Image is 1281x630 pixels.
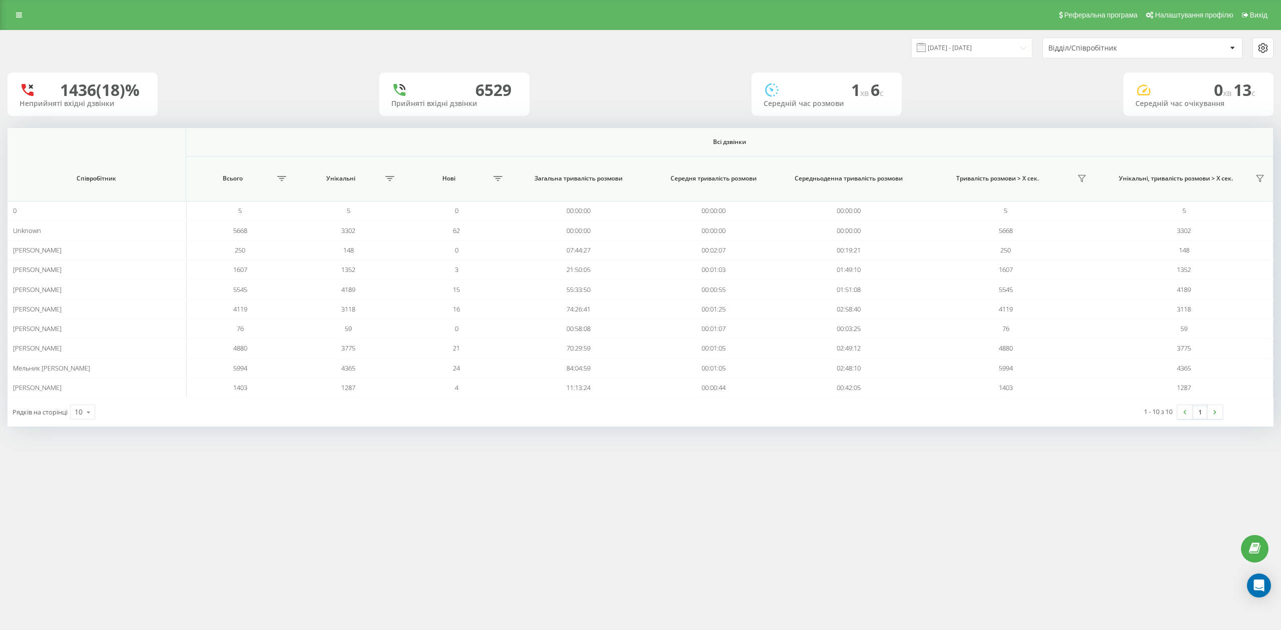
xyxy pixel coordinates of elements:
[1182,206,1186,215] span: 5
[510,240,646,260] td: 07:44:27
[1180,324,1187,333] span: 59
[781,338,916,358] td: 02:49:12
[781,220,916,240] td: 00:00:00
[341,285,355,294] span: 4189
[1177,343,1191,352] span: 3775
[1144,406,1172,416] div: 1 - 10 з 10
[999,226,1013,235] span: 5668
[345,324,352,333] span: 59
[781,279,916,299] td: 01:51:08
[880,87,884,98] span: c
[453,343,460,352] span: 21
[1179,245,1189,254] span: 148
[999,285,1013,294] span: 5545
[233,285,247,294] span: 5545
[237,324,244,333] span: 76
[646,201,781,220] td: 00:00:00
[191,174,274,182] span: Всього
[1100,174,1251,182] span: Унікальні, тривалість розмови > Х сек.
[235,245,245,254] span: 250
[238,206,242,215] span: 5
[13,304,62,313] span: [PERSON_NAME]
[999,304,1013,313] span: 4119
[1177,285,1191,294] span: 4189
[233,265,247,274] span: 1607
[1177,265,1191,274] span: 1352
[510,338,646,358] td: 70:29:59
[764,99,890,108] div: Середній час розмови
[646,319,781,338] td: 00:01:07
[21,174,172,182] span: Співробітник
[341,226,355,235] span: 3302
[13,383,62,392] span: [PERSON_NAME]
[475,80,511,99] div: 6529
[510,319,646,338] td: 00:58:08
[1177,226,1191,235] span: 3302
[1000,245,1011,254] span: 250
[1233,79,1255,100] span: 13
[781,378,916,397] td: 00:42:05
[341,265,355,274] span: 1352
[341,343,355,352] span: 3775
[510,201,646,220] td: 00:00:00
[245,138,1214,146] span: Всі дзвінки
[233,226,247,235] span: 5668
[299,174,382,182] span: Унікальні
[341,363,355,372] span: 4365
[1177,304,1191,313] span: 3118
[871,79,884,100] span: 6
[347,206,350,215] span: 5
[646,358,781,378] td: 00:01:05
[233,304,247,313] span: 4119
[455,383,458,392] span: 4
[646,378,781,397] td: 00:00:44
[999,363,1013,372] span: 5994
[510,358,646,378] td: 84:04:59
[1048,44,1168,52] div: Відділ/Співробітник
[341,383,355,392] span: 1287
[13,363,90,372] span: Мельник [PERSON_NAME]
[510,378,646,397] td: 11:13:24
[860,87,871,98] span: хв
[1250,11,1267,19] span: Вихід
[646,260,781,279] td: 00:01:03
[233,343,247,352] span: 4880
[13,285,62,294] span: [PERSON_NAME]
[1177,383,1191,392] span: 1287
[391,99,517,108] div: Прийняті вхідні дзвінки
[646,240,781,260] td: 00:02:07
[407,174,490,182] span: Нові
[20,99,146,108] div: Неприйняті вхідні дзвінки
[341,304,355,313] span: 3118
[851,79,871,100] span: 1
[13,324,62,333] span: [PERSON_NAME]
[781,319,916,338] td: 00:03:25
[646,338,781,358] td: 00:01:05
[13,407,68,416] span: Рядків на сторінці
[1004,206,1007,215] span: 5
[999,383,1013,392] span: 1403
[13,245,62,254] span: [PERSON_NAME]
[1135,99,1261,108] div: Середній час очікування
[1192,405,1207,419] a: 1
[657,174,770,182] span: Середня тривалість розмови
[453,304,460,313] span: 16
[781,201,916,220] td: 00:00:00
[999,343,1013,352] span: 4880
[781,358,916,378] td: 02:48:10
[13,343,62,352] span: [PERSON_NAME]
[453,285,460,294] span: 15
[455,265,458,274] span: 3
[60,80,140,99] div: 1436 (18)%
[510,299,646,319] td: 74:26:41
[1155,11,1233,19] span: Налаштування профілю
[793,174,905,182] span: Середньоденна тривалість розмови
[781,240,916,260] td: 00:19:21
[13,206,17,215] span: 0
[75,407,83,417] div: 10
[522,174,634,182] span: Загальна тривалість розмови
[1247,573,1271,597] div: Open Intercom Messenger
[1251,87,1255,98] span: c
[13,265,62,274] span: [PERSON_NAME]
[455,324,458,333] span: 0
